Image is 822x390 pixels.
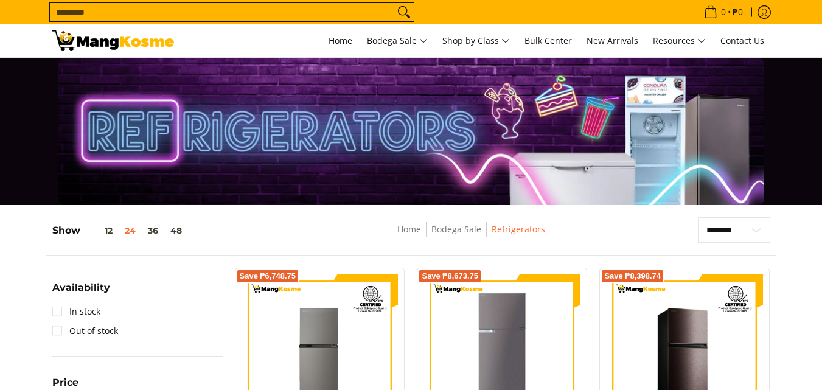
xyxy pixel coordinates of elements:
button: Search [394,3,414,21]
span: 0 [719,8,728,16]
span: Contact Us [720,35,764,46]
a: Home [322,24,358,57]
span: Save ₱8,673.75 [422,273,478,280]
a: New Arrivals [580,24,644,57]
span: Price [52,378,78,388]
nav: Breadcrumbs [308,222,634,249]
span: Availability [52,283,110,293]
a: Out of stock [52,321,118,341]
span: Home [329,35,352,46]
summary: Open [52,283,110,302]
a: Bodega Sale [361,24,434,57]
nav: Main Menu [186,24,770,57]
a: Home [397,223,421,235]
a: Bodega Sale [431,223,481,235]
button: 36 [142,226,164,235]
h5: Show [52,225,188,237]
span: Resources [653,33,706,49]
a: Refrigerators [492,223,545,235]
span: Save ₱6,748.75 [240,273,296,280]
span: Bodega Sale [367,33,428,49]
span: Bulk Center [524,35,572,46]
span: Shop by Class [442,33,510,49]
button: 12 [80,226,119,235]
a: Resources [647,24,712,57]
a: Contact Us [714,24,770,57]
a: In stock [52,302,100,321]
button: 24 [119,226,142,235]
a: Bulk Center [518,24,578,57]
a: Shop by Class [436,24,516,57]
span: • [700,5,747,19]
span: New Arrivals [587,35,638,46]
button: 48 [164,226,188,235]
img: Bodega Sale Refrigerator l Mang Kosme: Home Appliances Warehouse Sale | Page 2 [52,30,174,51]
span: ₱0 [731,8,745,16]
span: Save ₱8,398.74 [604,273,661,280]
